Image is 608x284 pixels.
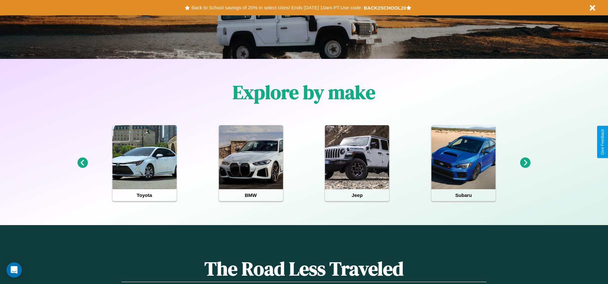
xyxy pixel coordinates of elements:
[600,129,605,155] div: Give Feedback
[190,3,363,12] button: Back to School savings of 20% in select cities! Ends [DATE] 10am PT.Use code:
[431,189,496,201] h4: Subaru
[112,189,177,201] h4: Toyota
[219,189,283,201] h4: BMW
[233,79,375,105] h1: Explore by make
[364,5,406,11] b: BACK2SCHOOL20
[121,256,486,282] h1: The Road Less Traveled
[6,262,22,278] div: Open Intercom Messenger
[325,189,389,201] h4: Jeep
